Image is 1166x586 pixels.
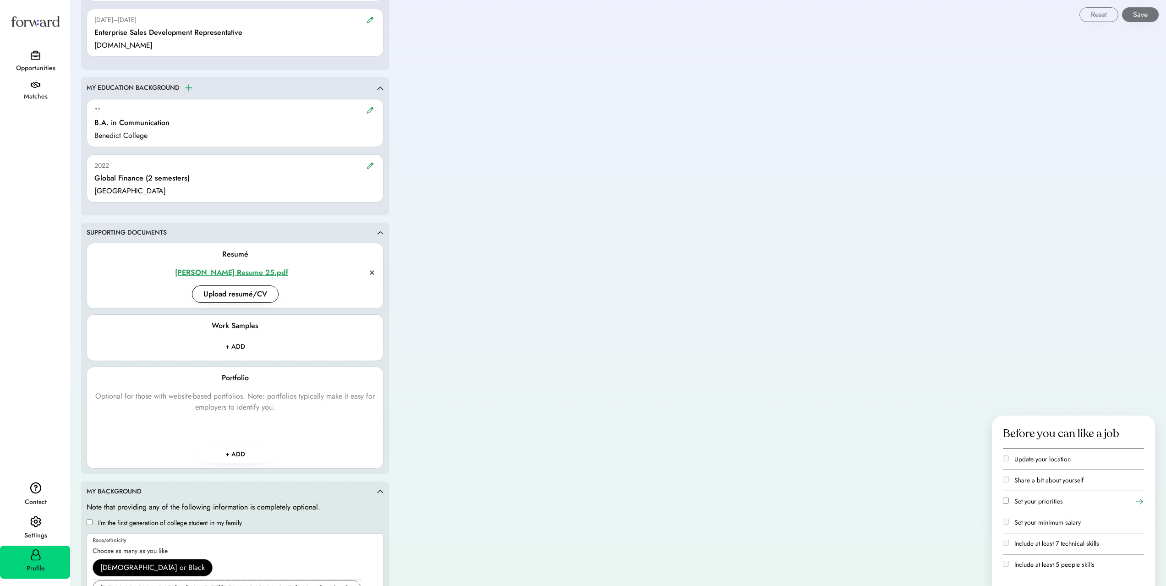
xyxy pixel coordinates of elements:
[30,482,41,494] img: contact.svg
[93,537,378,543] div: Race/ethnicity
[200,446,271,463] button: + ADD
[1,91,70,102] div: Matches
[1014,476,1084,485] label: Share a bit about yourself
[1,63,70,74] div: Opportunities
[377,489,383,493] img: caret-up.svg
[94,117,170,128] div: B.A. in Communication
[367,107,374,114] img: pencil.svg
[94,40,153,51] div: [DOMAIN_NAME]
[30,516,41,528] img: settings.svg
[1014,455,1071,464] label: Update your location
[1,530,70,541] div: Settings
[9,7,61,35] img: Forward logo
[94,130,148,141] div: Benedict College
[212,320,258,331] div: Work Samples
[1014,539,1099,548] label: Include at least 7 technical skills
[94,173,190,184] div: Global Finance (2 semesters)
[222,249,248,260] div: Resumé
[94,391,376,413] div: Optional for those with website-based portfolios. Note: portfolios typically make it easy for emp...
[377,86,383,90] img: caret-up.svg
[87,487,142,496] div: MY BACKGROUND
[1122,7,1159,22] button: Save
[94,27,242,38] div: Enterprise Sales Development Representative
[93,547,168,556] div: Choose as many as you like
[31,82,40,88] img: handshake.svg
[1014,518,1081,527] label: Set your minimum salary
[1,497,70,508] div: Contact
[367,162,374,169] img: pencil.svg
[1003,427,1119,441] div: Before you can like a job
[377,231,383,235] img: caret-up.svg
[94,267,368,278] a: [PERSON_NAME] Resume 25.pdf
[1,563,70,574] div: Profile
[87,228,167,237] div: SUPPORTING DOCUMENTS
[94,106,101,115] div: ""
[192,285,279,303] button: Upload resumé/CV
[222,372,249,383] div: Portfolio
[31,50,40,60] img: briefcase.svg
[100,562,205,573] div: [DEMOGRAPHIC_DATA] or Black
[1014,560,1095,569] label: Include at least 5 people skills
[1079,7,1118,22] button: Reset
[94,186,166,197] div: [GEOGRAPHIC_DATA]
[98,518,242,527] label: I’m the first generation of college student in my family
[87,502,320,513] div: Note that providing any of the following information is completely optional.
[1014,497,1063,506] label: Set your priorities
[87,83,180,93] div: MY EDUCATION BACKGROUND
[94,161,109,170] div: 2022
[185,84,192,92] img: plus.svg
